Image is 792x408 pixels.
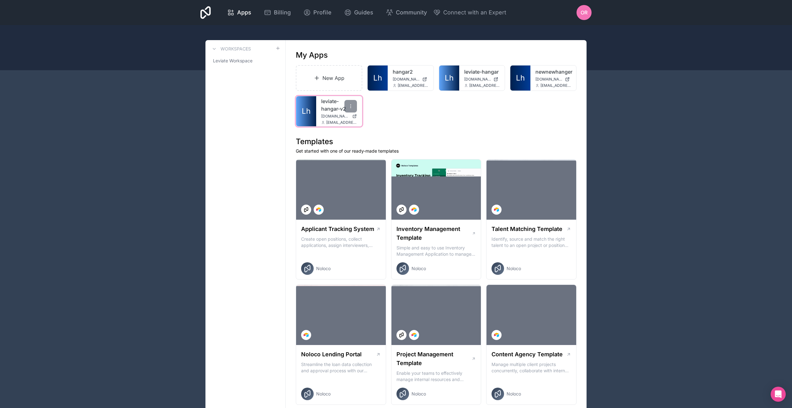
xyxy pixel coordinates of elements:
span: Noloco [412,265,426,272]
a: Lh [368,65,388,91]
h1: Templates [296,137,577,147]
span: [EMAIL_ADDRESS][DOMAIN_NAME] [540,83,571,88]
span: [DOMAIN_NAME] [321,114,350,119]
img: Airtable Logo [494,332,499,337]
a: Lh [296,96,316,126]
h1: Project Management Template [396,350,471,368]
span: Profile [313,8,332,17]
img: Airtable Logo [304,332,309,337]
a: Apps [222,6,256,19]
a: Lh [510,65,530,91]
span: Noloco [507,265,521,272]
p: Simple and easy to use Inventory Management Application to manage your stock, orders and Manufact... [396,245,476,257]
span: Connect with an Expert [443,8,506,17]
a: Workspaces [210,45,251,53]
h1: Inventory Management Template [396,225,472,242]
a: [DOMAIN_NAME] [535,77,571,82]
span: [DOMAIN_NAME] [535,77,562,82]
h3: Workspaces [221,46,251,52]
span: Billing [274,8,291,17]
p: Enable your teams to effectively manage internal resources and execute client projects on time. [396,370,476,383]
p: Identify, source and match the right talent to an open project or position with our Talent Matchi... [492,236,571,248]
a: Billing [259,6,296,19]
a: Profile [298,6,337,19]
span: OR [581,9,587,16]
button: Connect with an Expert [433,8,506,17]
h1: My Apps [296,50,328,60]
a: [DOMAIN_NAME] [321,114,357,119]
a: newnewhanger [535,68,571,76]
span: Apps [237,8,251,17]
h1: Content Agency Template [492,350,563,359]
span: Lh [445,73,454,83]
h1: Noloco Lending Portal [301,350,362,359]
span: Guides [354,8,373,17]
span: Lh [302,106,311,116]
a: hangar2 [393,68,428,76]
a: Lh [439,65,459,91]
span: Noloco [316,265,331,272]
span: Lh [516,73,525,83]
span: Noloco [412,391,426,397]
p: Streamline the loan data collection and approval process with our Lending Portal template. [301,361,381,374]
a: [DOMAIN_NAME] [464,77,500,82]
h1: Applicant Tracking System [301,225,374,233]
span: [DOMAIN_NAME] [393,77,420,82]
p: Manage multiple client projects concurrently, collaborate with internal and external stakeholders... [492,361,571,374]
span: Noloco [507,391,521,397]
span: Lh [373,73,382,83]
a: Community [381,6,432,19]
img: Airtable Logo [316,207,321,212]
p: Get started with one of our ready-made templates [296,148,577,154]
span: Leviate Workspace [213,58,252,64]
a: Guides [339,6,378,19]
span: [EMAIL_ADDRESS][DOMAIN_NAME] [469,83,500,88]
span: [EMAIL_ADDRESS][DOMAIN_NAME] [398,83,428,88]
img: Airtable Logo [412,332,417,337]
a: leviate-hangar-v2 [321,97,357,112]
h1: Talent Matching Template [492,225,562,233]
span: [EMAIL_ADDRESS][DOMAIN_NAME] [326,120,357,125]
p: Create open positions, collect applications, assign interviewers, centralise candidate feedback a... [301,236,381,248]
span: Noloco [316,391,331,397]
span: Community [396,8,427,17]
img: Airtable Logo [494,207,499,212]
a: leviate-hangar [464,68,500,76]
div: Open Intercom Messenger [771,387,786,402]
a: [DOMAIN_NAME] [393,77,428,82]
a: Leviate Workspace [210,55,280,66]
span: [DOMAIN_NAME] [464,77,491,82]
img: Airtable Logo [412,207,417,212]
a: New App [296,65,362,91]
